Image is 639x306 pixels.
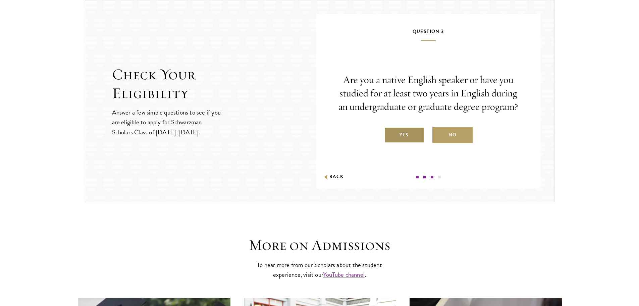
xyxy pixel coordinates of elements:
p: Answer a few simple questions to see if you are eligible to apply for Schwarzman Scholars Class o... [112,107,222,137]
label: Yes [384,127,424,143]
h2: Check Your Eligibility [112,65,316,103]
h3: More on Admissions [216,236,424,255]
label: No [432,127,473,143]
button: Back [323,173,344,180]
h5: Question 3 [336,27,521,41]
p: Are you a native English speaker or have you studied for at least two years in English during an ... [336,73,521,114]
p: To hear more from our Scholars about the student experience, visit our . [254,260,385,279]
a: YouTube channel [323,270,365,279]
